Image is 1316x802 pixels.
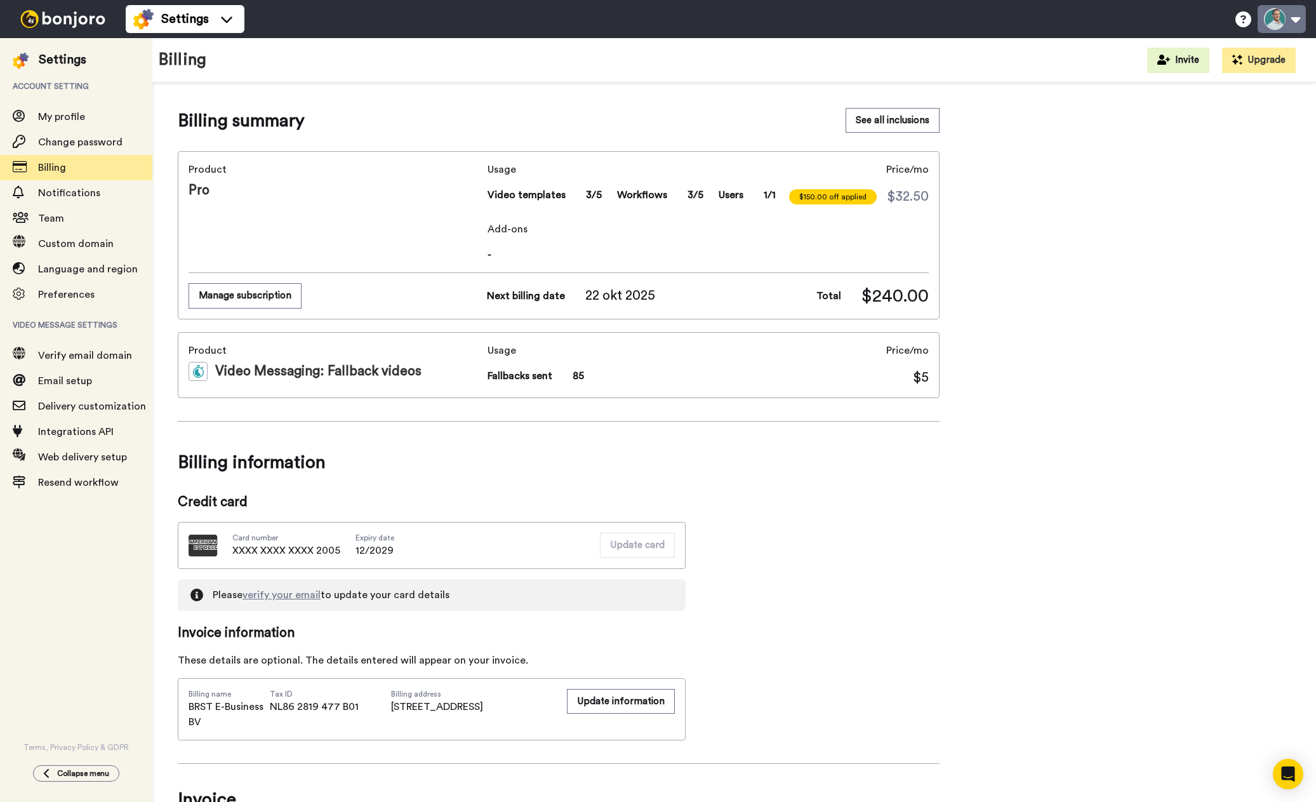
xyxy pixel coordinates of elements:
span: Expiry date [356,533,394,543]
button: Collapse menu [33,765,119,782]
span: [STREET_ADDRESS] [391,699,553,714]
button: Upgrade [1222,48,1296,73]
span: Product [189,162,482,177]
span: Verify email domain [38,351,132,361]
span: Workflows [617,187,667,203]
a: Update information [567,689,675,730]
span: Billing address [391,689,553,699]
span: $32.50 [887,187,929,206]
span: Price/mo [886,162,929,177]
span: $240.00 [861,283,929,309]
h1: Billing [159,51,206,69]
span: Notifications [38,188,100,198]
button: Manage subscription [189,283,302,308]
span: NL86 2819 477 B01 [270,699,359,714]
span: Custom domain [38,239,114,249]
span: Card number [232,533,340,543]
button: Invite [1147,48,1209,73]
span: 3/5 [586,187,602,203]
span: Team [38,213,64,224]
span: 22 okt 2025 [585,286,655,305]
span: 12/2029 [356,543,394,558]
span: Tax ID [270,689,359,699]
img: settings-colored.svg [133,9,154,29]
img: settings-colored.svg [13,53,29,69]
span: Fallbacks sent [488,368,552,384]
button: Update information [567,689,675,714]
span: Web delivery setup [38,452,127,462]
span: Delivery customization [38,401,146,411]
img: bj-logo-header-white.svg [15,10,110,28]
span: Video templates [488,187,566,203]
span: Integrations API [38,427,114,437]
span: Price/mo [886,343,929,358]
span: Resend workflow [38,478,119,488]
span: $5 [913,368,929,387]
span: XXXX XXXX XXXX 2005 [232,543,340,558]
span: 3/5 [688,187,703,203]
span: Video Messaging: Fallback videos [189,362,482,381]
span: Pro [189,181,482,200]
span: Users [719,187,743,203]
span: - [488,247,929,262]
span: Language and region [38,264,138,274]
span: Email setup [38,376,92,386]
span: Please to update your card details [213,587,449,603]
button: Update card [600,533,675,558]
span: 1/1 [764,187,776,203]
span: Total [816,288,841,304]
span: Product [189,343,482,358]
span: My profile [38,112,85,122]
span: Usage [488,162,776,177]
button: See all inclusions [846,108,940,133]
span: Collapse menu [57,768,109,779]
span: Billing information [178,444,940,480]
span: Credit card [178,493,686,512]
span: 85 [573,368,584,384]
span: Billing name [189,689,270,699]
div: Settings [39,51,86,69]
span: Preferences [38,290,95,300]
span: $150.00 off applied [789,189,877,204]
span: Usage [488,343,584,358]
span: Billing summary [178,108,305,133]
span: Invoice information [178,624,686,643]
div: These details are optional. The details entered will appear on your invoice. [178,653,686,668]
span: Next billing date [487,288,565,304]
span: Change password [38,137,123,147]
div: Open Intercom Messenger [1273,759,1303,789]
a: verify your email [243,590,321,600]
span: Billing [38,163,66,173]
span: BRST E-Business BV [189,699,270,730]
span: Settings [161,10,209,28]
span: Add-ons [488,222,929,237]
